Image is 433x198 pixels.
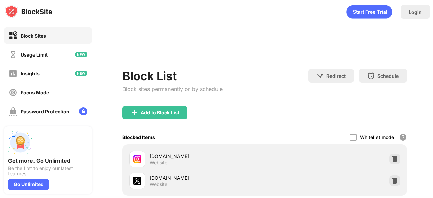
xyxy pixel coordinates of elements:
div: Password Protection [21,109,69,114]
div: Website [150,160,167,166]
div: Insights [21,71,40,76]
img: insights-off.svg [9,69,17,78]
img: favicons [133,177,141,185]
iframe: Banner [122,42,407,61]
div: Get more. Go Unlimited [8,157,88,164]
img: block-on.svg [9,31,17,40]
div: Blocked Items [122,134,155,140]
div: Block sites permanently or by schedule [122,86,223,92]
img: favicons [133,155,141,163]
img: focus-off.svg [9,88,17,97]
img: new-icon.svg [75,71,87,76]
div: [DOMAIN_NAME] [150,174,265,181]
div: Whitelist mode [360,134,394,140]
div: Be the first to enjoy our latest features [8,166,88,176]
div: animation [346,5,392,19]
div: Focus Mode [21,90,49,95]
div: [DOMAIN_NAME] [150,153,265,160]
div: Schedule [377,73,399,79]
img: time-usage-off.svg [9,50,17,59]
img: logo-blocksite.svg [5,5,52,18]
div: Usage Limit [21,52,48,58]
img: push-unlimited.svg [8,130,32,155]
div: Block Sites [21,33,46,39]
img: new-icon.svg [75,52,87,57]
img: lock-menu.svg [79,107,87,115]
div: Website [150,181,167,188]
div: Login [409,9,422,15]
div: Block List [122,69,223,83]
div: Go Unlimited [8,179,49,190]
div: Redirect [326,73,346,79]
img: password-protection-off.svg [9,107,17,116]
div: Add to Block List [141,110,179,115]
